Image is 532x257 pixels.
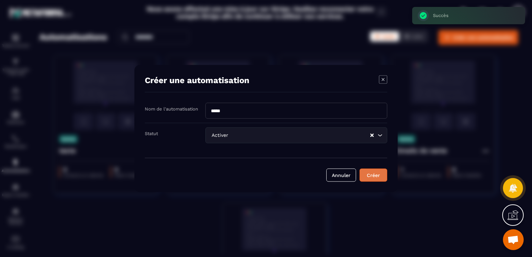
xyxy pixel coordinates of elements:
[210,132,230,139] span: Activer
[230,132,370,139] input: Search for option
[360,169,387,182] button: Créer
[145,76,249,85] h4: Créer une automatisation
[503,229,524,250] a: Ouvrir le chat
[145,131,158,136] label: Statut
[326,169,356,182] button: Annuler
[370,133,374,138] button: Clear Selected
[145,106,198,112] label: Nom de l'automatisation
[205,127,387,143] div: Search for option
